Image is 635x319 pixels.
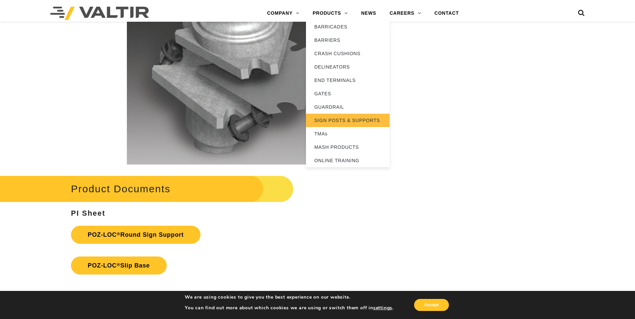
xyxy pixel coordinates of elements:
[260,7,306,20] a: COMPANY
[71,226,201,244] a: POZ-LOC®Round Sign Support
[306,74,390,87] a: END TERMINALS
[306,7,354,20] a: PRODUCTS
[185,305,394,311] p: You can find out more about which cookies we are using or switch them off in .
[117,231,121,236] sup: ®
[354,7,383,20] a: NEWS
[306,140,390,154] a: MASH PRODUCTS
[306,47,390,60] a: CRASH CUSHIONS
[306,33,390,47] a: BARRIERS
[71,256,167,275] a: POZ-LOC®Slip Base
[306,20,390,33] a: BARRICADES
[117,262,121,267] sup: ®
[383,7,428,20] a: CAREERS
[373,305,392,311] button: settings
[414,299,449,311] button: Accept
[306,100,390,114] a: GUARDRAIL
[185,294,394,300] p: We are using cookies to give you the best experience on our website.
[306,60,390,74] a: DELINEATORS
[50,7,149,20] img: Valtir
[306,87,390,100] a: GATES
[428,7,466,20] a: CONTACT
[71,209,105,217] strong: PI Sheet
[306,127,390,140] a: TMAs
[306,154,390,167] a: ONLINE TRAINING
[306,114,390,127] a: SIGN POSTS & SUPPORTS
